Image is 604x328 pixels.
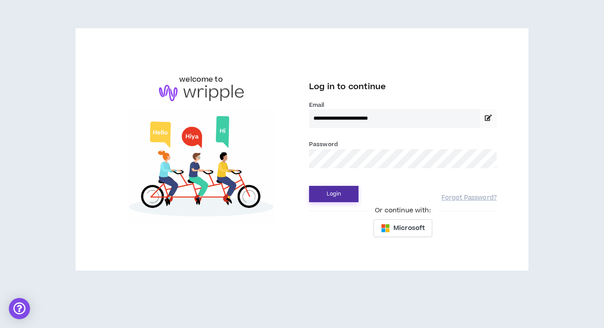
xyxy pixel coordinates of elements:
span: Microsoft [393,223,425,233]
img: Welcome to Wripple [107,110,295,225]
label: Password [309,140,338,148]
label: Email [309,101,497,109]
h6: welcome to [179,74,223,85]
span: Or continue with: [369,206,437,215]
span: Log in to continue [309,81,386,92]
img: logo-brand.png [159,85,244,102]
button: Login [309,186,359,202]
a: Forgot Password? [442,194,497,202]
button: Microsoft [374,219,432,237]
div: Open Intercom Messenger [9,298,30,319]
